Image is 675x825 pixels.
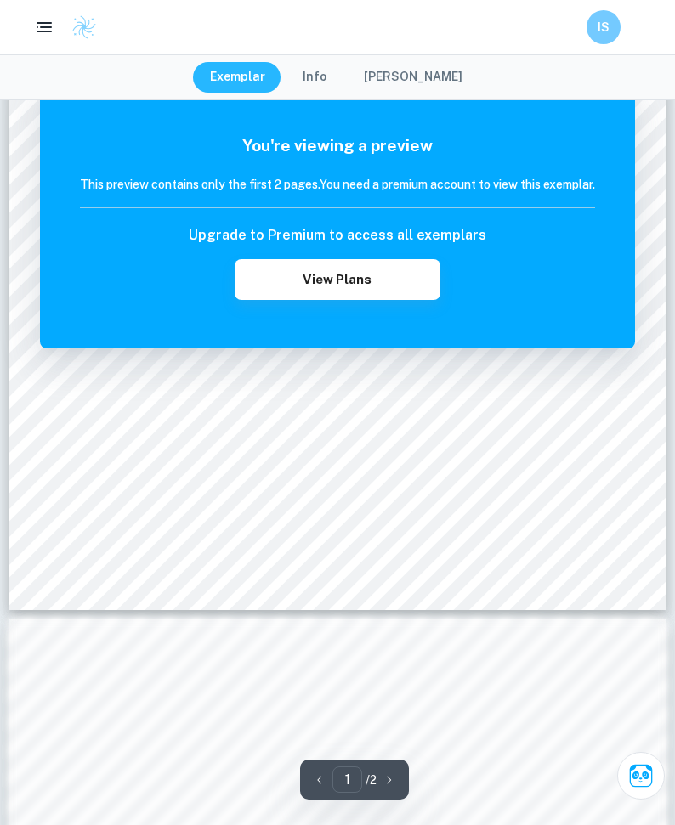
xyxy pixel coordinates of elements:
[193,62,282,93] button: Exemplar
[617,752,665,800] button: Ask Clai
[594,18,614,37] h6: IS
[80,133,595,158] h5: You're viewing a preview
[71,14,97,40] img: Clastify logo
[235,259,440,300] button: View Plans
[61,14,97,40] a: Clastify logo
[80,175,595,194] h6: This preview contains only the first 2 pages. You need a premium account to view this exemplar.
[587,10,621,44] button: IS
[286,62,343,93] button: Info
[189,225,486,246] h6: Upgrade to Premium to access all exemplars
[366,771,377,789] p: / 2
[347,62,479,93] button: [PERSON_NAME]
